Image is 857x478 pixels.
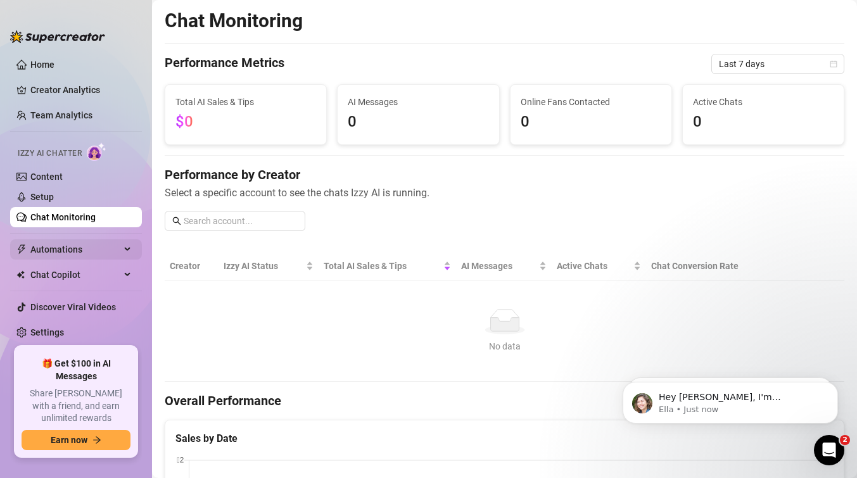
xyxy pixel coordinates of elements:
[814,435,844,465] iframe: Intercom live chat
[218,20,241,43] div: Close
[348,95,488,109] span: AI Messages
[63,362,127,412] button: Messages
[175,431,834,446] div: Sales by Date
[175,113,193,130] span: $0
[22,430,130,450] button: Earn nowarrow-right
[175,339,834,353] div: No data
[172,217,181,225] span: search
[30,327,64,337] a: Settings
[165,185,844,201] span: Select a specific account to see the chats Izzy AI is running.
[184,20,209,46] div: Profile image for Joe
[319,251,456,281] th: Total AI Sales & Tips
[51,435,87,445] span: Earn now
[26,324,205,351] div: 🚀 New Release: Like & Comment Bumps
[18,148,82,160] span: Izzy AI Chatter
[224,259,303,273] span: Izzy AI Status
[73,393,117,402] span: Messages
[30,302,116,312] a: Discover Viral Videos
[830,60,837,68] span: calendar
[26,160,212,173] div: Send us a message
[456,251,552,281] th: AI Messages
[10,30,105,43] img: logo-BBDzfeDw.svg
[17,393,46,402] span: Home
[30,239,120,260] span: Automations
[840,435,850,445] span: 2
[160,20,185,46] img: Profile image for Giselle
[55,49,219,60] p: Message from Ella, sent Just now
[30,80,132,100] a: Creator Analytics
[87,142,106,161] img: AI Chatter
[165,251,219,281] th: Creator
[22,358,130,382] span: 🎁 Get $100 in AI Messages
[175,95,316,109] span: Total AI Sales & Tips
[26,303,67,317] div: Feature
[13,149,241,197] div: Send us a messageWe typically reply in a few hours
[22,387,130,425] span: Share [PERSON_NAME] with a friend, and earn unlimited rewards
[324,259,441,273] span: Total AI Sales & Tips
[13,203,241,377] div: 🚀 New Release: Like & Comment BumpsFeature+ 2 labels🚀 New Release: Like & Comment BumpsHi there,
[210,393,234,402] span: News
[521,110,661,134] span: 0
[30,212,96,222] a: Chat Monitoring
[719,54,837,73] span: Last 7 days
[30,192,54,202] a: Setup
[30,265,120,285] span: Chat Copilot
[92,436,101,444] span: arrow-right
[219,251,318,281] th: Izzy AI Status
[26,173,212,186] div: We typically reply in a few hours
[30,110,92,120] a: Team Analytics
[604,355,857,444] iframe: Intercom notifications message
[148,393,168,402] span: Help
[165,54,284,74] h4: Performance Metrics
[165,9,303,33] h2: Chat Monitoring
[693,110,834,134] span: 0
[30,60,54,70] a: Home
[693,95,834,109] span: Active Chats
[55,37,217,198] span: Hey [PERSON_NAME], I'm [PERSON_NAME], your go-to person for anything you may need for your OF age...
[165,392,844,410] h4: Overall Performance
[521,95,661,109] span: Online Fans Contacted
[25,25,110,42] img: logo
[16,244,27,255] span: thunderbolt
[127,362,190,412] button: Help
[72,303,125,317] div: + 2 labels
[26,353,205,367] div: Hi there,
[25,90,228,111] p: Hi Astra 👋
[13,204,240,292] img: 🚀 New Release: Like & Comment Bumps
[348,110,488,134] span: 0
[557,259,631,273] span: Active Chats
[25,111,228,133] p: How can we help?
[16,270,25,279] img: Chat Copilot
[165,166,844,184] h4: Performance by Creator
[190,362,253,412] button: News
[184,214,298,228] input: Search account...
[30,172,63,182] a: Content
[646,251,776,281] th: Chat Conversion Rate
[461,259,536,273] span: AI Messages
[136,20,161,46] img: Profile image for Ella
[552,251,646,281] th: Active Chats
